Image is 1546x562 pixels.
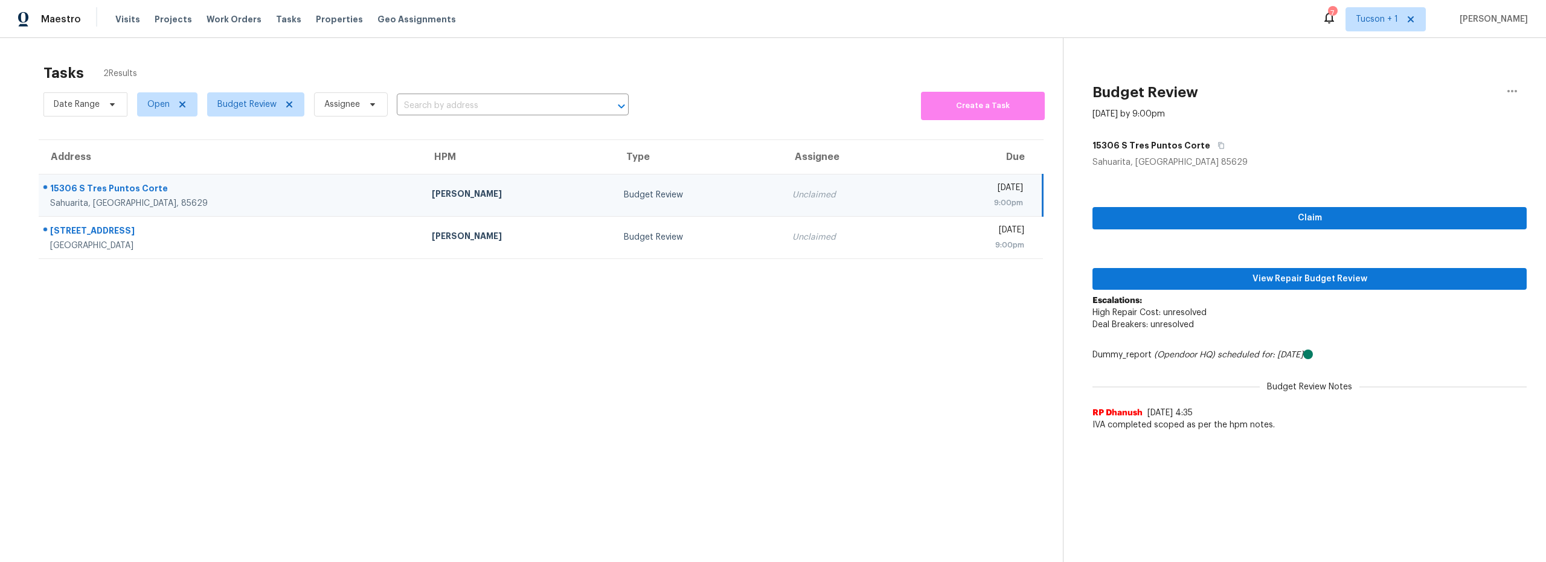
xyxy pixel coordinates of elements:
[316,13,363,25] span: Properties
[792,189,908,201] div: Unclaimed
[613,98,630,115] button: Open
[927,99,1039,113] span: Create a Task
[39,140,422,174] th: Address
[155,13,192,25] span: Projects
[1092,268,1527,290] button: View Repair Budget Review
[1092,419,1527,431] span: IVA completed scoped as per the hpm notes.
[1217,351,1303,359] i: scheduled for: [DATE]
[1092,139,1210,152] h5: 15306 S Tres Puntos Corte
[432,230,605,245] div: [PERSON_NAME]
[207,13,261,25] span: Work Orders
[115,13,140,25] span: Visits
[624,189,773,201] div: Budget Review
[927,182,1023,197] div: [DATE]
[324,98,360,110] span: Assignee
[921,92,1045,120] button: Create a Task
[927,239,1024,251] div: 9:00pm
[1210,135,1227,156] button: Copy Address
[1455,13,1528,25] span: [PERSON_NAME]
[147,98,170,110] span: Open
[1092,407,1143,419] span: RP Dhanush
[1092,108,1165,120] div: [DATE] by 9:00pm
[50,240,412,252] div: [GEOGRAPHIC_DATA]
[1260,381,1359,393] span: Budget Review Notes
[792,231,908,243] div: Unclaimed
[50,225,412,240] div: [STREET_ADDRESS]
[1092,207,1527,229] button: Claim
[103,68,137,80] span: 2 Results
[1102,211,1517,226] span: Claim
[1147,409,1193,417] span: [DATE] 4:35
[276,15,301,24] span: Tasks
[1154,351,1215,359] i: (Opendoor HQ)
[614,140,783,174] th: Type
[43,67,84,79] h2: Tasks
[1328,7,1336,19] div: 7
[917,140,1042,174] th: Due
[1092,308,1207,317] span: High Repair Cost: unresolved
[397,97,595,115] input: Search by address
[927,224,1024,239] div: [DATE]
[1356,13,1398,25] span: Tucson + 1
[432,188,605,203] div: [PERSON_NAME]
[41,13,81,25] span: Maestro
[1092,86,1198,98] h2: Budget Review
[422,140,614,174] th: HPM
[1092,296,1142,305] b: Escalations:
[783,140,917,174] th: Assignee
[50,182,412,197] div: 15306 S Tres Puntos Corte
[50,197,412,209] div: Sahuarita, [GEOGRAPHIC_DATA], 85629
[927,197,1023,209] div: 9:00pm
[1092,321,1194,329] span: Deal Breakers: unresolved
[1092,156,1527,168] div: Sahuarita, [GEOGRAPHIC_DATA] 85629
[54,98,100,110] span: Date Range
[377,13,456,25] span: Geo Assignments
[1092,349,1527,361] div: Dummy_report
[1102,272,1517,287] span: View Repair Budget Review
[217,98,277,110] span: Budget Review
[624,231,773,243] div: Budget Review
